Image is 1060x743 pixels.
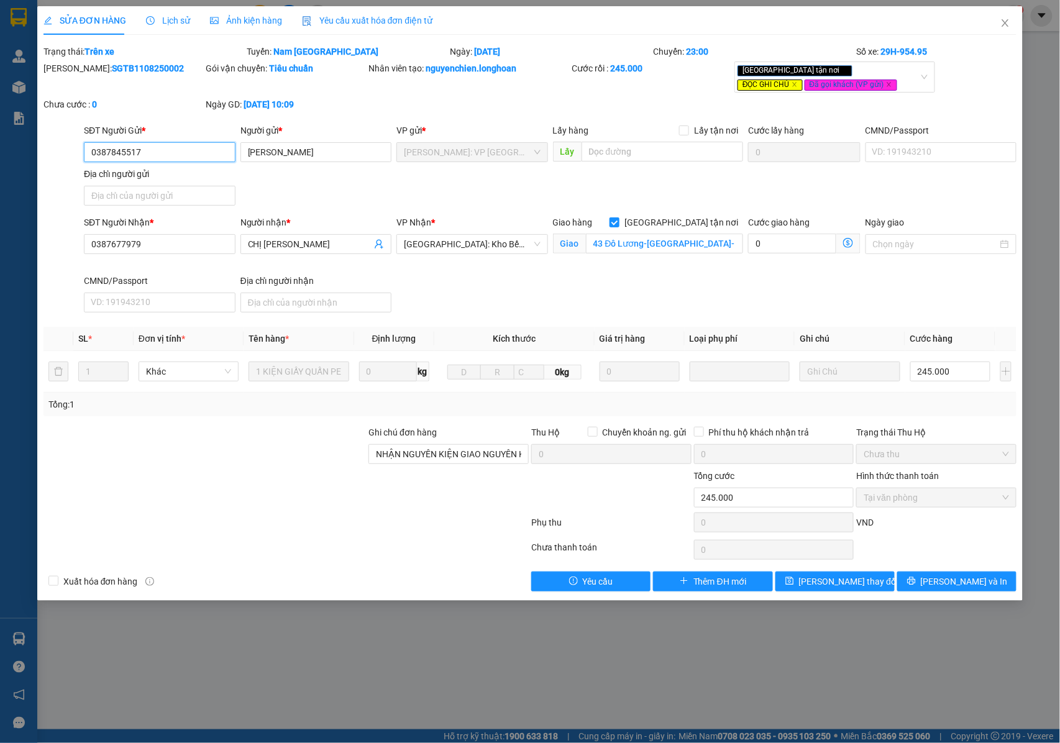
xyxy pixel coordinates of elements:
span: Tại văn phòng [864,488,1009,507]
button: delete [48,362,68,381]
span: Lấy hàng [553,125,589,135]
span: picture [210,16,219,25]
span: Lấy [553,142,582,162]
input: Địa chỉ của người gửi [84,186,235,206]
b: 29H-954.95 [881,47,928,57]
input: Giao tận nơi [586,234,743,253]
span: SL [78,334,88,344]
span: [GEOGRAPHIC_DATA] tận nơi [738,65,852,76]
span: close [886,81,892,88]
span: Tên hàng [249,334,289,344]
div: Địa chỉ người nhận [240,274,392,288]
span: 0kg [544,365,582,380]
span: close [792,81,798,88]
input: Dọc đường [582,142,743,162]
div: Ngày GD: [206,98,366,111]
span: Đơn vị tính [139,334,185,344]
div: Gói vận chuyển: [206,62,366,75]
span: user-add [374,239,384,249]
label: Cước giao hàng [748,217,810,227]
span: [PERSON_NAME] thay đổi [799,575,898,588]
span: Lấy tận nơi [689,124,743,137]
span: Phí thu hộ khách nhận trả [704,426,815,439]
span: Chuyển khoản ng. gửi [598,426,692,439]
input: R [480,365,514,380]
span: plus [680,577,688,586]
div: Chưa thanh toán [530,540,693,562]
span: VND [856,517,874,527]
b: Nam [GEOGRAPHIC_DATA] [273,47,378,57]
span: Giao hàng [553,217,593,227]
input: Ghi chú đơn hàng [368,444,529,464]
span: edit [43,16,52,25]
span: Tổng cước [694,471,735,481]
span: [PERSON_NAME] và In [921,575,1008,588]
label: Hình thức thanh toán [856,471,939,481]
input: D [447,365,481,380]
label: Ngày giao [866,217,905,227]
span: ĐỌC GHI CHÚ [738,80,803,91]
div: Chưa cước : [43,98,204,111]
div: Tuyến: [245,45,449,58]
span: Thu Hộ [531,427,560,437]
button: save[PERSON_NAME] thay đổi [775,572,895,591]
div: Người nhận [240,216,392,229]
label: Ghi chú đơn hàng [368,427,437,437]
span: printer [907,577,916,586]
div: SĐT Người Nhận [84,216,235,229]
div: Nhân viên tạo: [368,62,569,75]
b: 0 [92,99,97,109]
b: [DATE] [474,47,500,57]
div: CMND/Passport [84,274,235,288]
input: VD: Bàn, Ghế [249,362,349,381]
input: Cước lấy hàng [748,142,861,162]
span: Lịch sử [146,16,190,25]
span: Ảnh kiện hàng [210,16,282,25]
div: Số xe: [856,45,1018,58]
div: Trạng thái: [42,45,245,58]
div: Ngày: [449,45,652,58]
span: Định lượng [372,334,416,344]
input: Địa chỉ của người nhận [240,293,392,312]
div: Tổng: 1 [48,398,409,411]
span: Hồ Chí Minh: VP Quận Tân Bình [404,143,541,162]
span: Kích thước [493,334,536,344]
span: Thêm ĐH mới [693,575,746,588]
div: Phụ thu [530,516,693,537]
span: Giao [553,234,586,253]
th: Loại phụ phí [685,327,795,351]
span: SỬA ĐƠN HÀNG [43,16,126,25]
b: 23:00 [686,47,708,57]
span: kg [417,362,429,381]
span: Nha Trang: Kho Bến Xe Phía Nam [404,235,541,253]
span: Khác [146,362,231,381]
span: close [1000,18,1010,28]
div: SĐT Người Gửi [84,124,235,137]
button: plus [1000,362,1012,381]
span: dollar-circle [843,238,853,248]
span: Chưa thu [864,445,1009,463]
div: Chuyến: [652,45,855,58]
span: Cước hàng [910,334,953,344]
input: Ngày giao [873,237,998,251]
b: 245.000 [610,63,642,73]
span: info-circle [145,577,154,586]
button: Close [988,6,1023,41]
input: Ghi Chú [800,362,900,381]
span: Yêu cầu [583,575,613,588]
span: close [841,67,848,73]
b: Tiêu chuẩn [269,63,313,73]
input: 0 [600,362,680,381]
div: Trạng thái Thu Hộ [856,426,1017,439]
div: Địa chỉ người gửi [84,167,235,181]
span: [GEOGRAPHIC_DATA] tận nơi [619,216,743,229]
th: Ghi chú [795,327,905,351]
span: Xuất hóa đơn hàng [58,575,143,588]
span: Giá trị hàng [600,334,646,344]
input: C [514,365,544,380]
button: exclamation-circleYêu cầu [531,572,651,591]
div: [PERSON_NAME]: [43,62,204,75]
button: printer[PERSON_NAME] và In [897,572,1017,591]
span: clock-circle [146,16,155,25]
div: CMND/Passport [866,124,1017,137]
